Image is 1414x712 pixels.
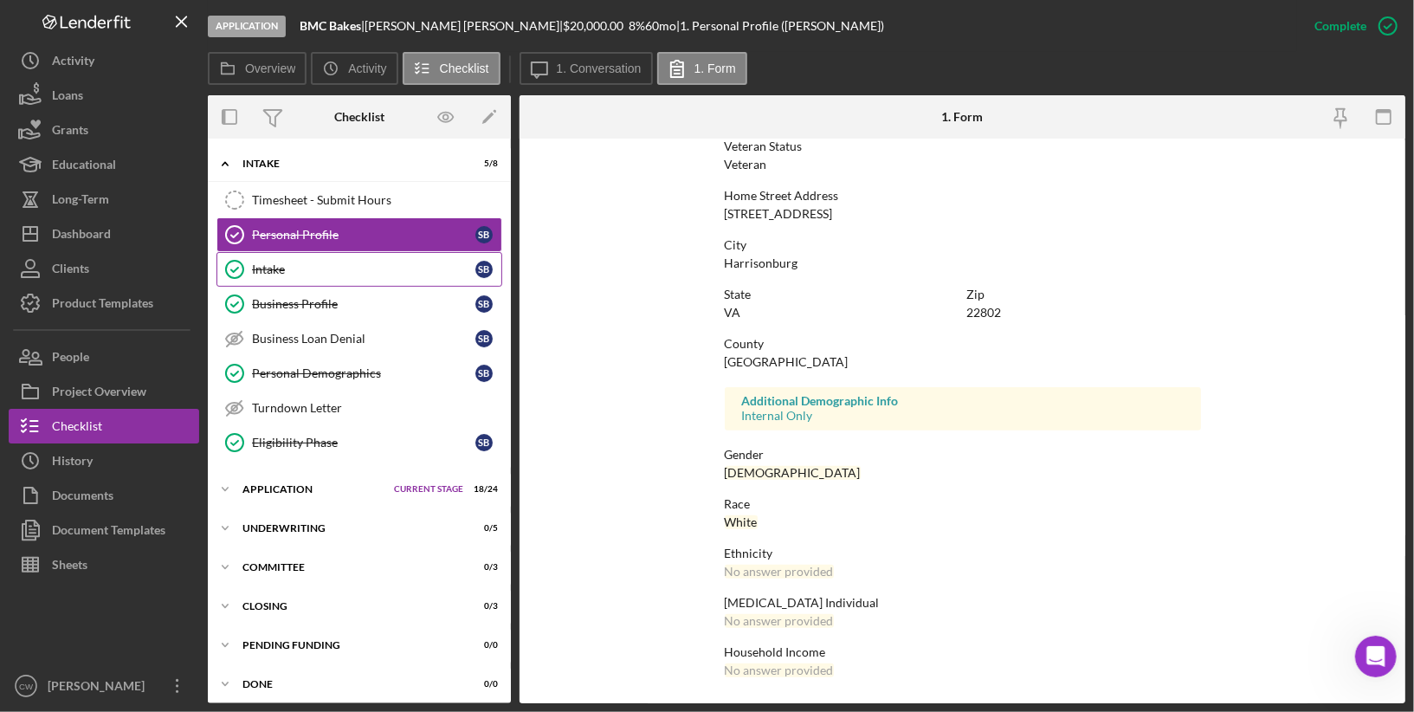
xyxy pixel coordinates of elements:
[252,401,501,415] div: Turndown Letter
[53,104,314,137] div: Our offices are closed for the Fourth of July Holiday until [DATE].
[694,61,736,75] label: 1. Form
[9,547,199,582] button: Sheets
[725,515,758,529] div: White
[725,139,1201,153] div: Veteran Status
[440,61,489,75] label: Checklist
[9,43,199,78] button: Activity
[9,513,199,547] button: Document Templates
[725,189,1201,203] div: Home Street Address
[52,374,146,413] div: Project Overview
[216,321,502,356] a: Business Loan DenialSB
[84,22,189,39] p: Active over [DATE]
[84,9,197,22] h1: [PERSON_NAME]
[725,288,959,301] div: State
[271,7,304,40] button: Home
[334,110,384,124] div: Checklist
[28,469,270,520] div: Looking forward to hearing from you, [PERSON_NAME] / Co-founder of Lenderfit
[645,19,676,33] div: 60 mo
[475,295,493,313] div: S B
[725,306,741,320] div: VA
[467,679,498,689] div: 0 / 0
[216,183,502,217] a: Timesheet - Submit Hours
[475,434,493,451] div: S B
[467,523,498,534] div: 0 / 5
[11,7,44,40] button: go back
[216,391,502,425] a: Turndown Letter
[725,547,1201,560] div: Ethnicity
[9,147,199,182] a: Educational
[216,252,502,287] a: IntakeSB
[252,228,475,242] div: Personal Profile
[216,425,502,460] a: Eligibility PhaseSB
[725,645,1201,659] div: Household Income
[725,497,1201,511] div: Race
[9,78,199,113] a: Loans
[348,61,386,75] label: Activity
[252,332,475,346] div: Business Loan Denial
[967,288,1201,301] div: Zip
[9,217,199,251] button: Dashboard
[1355,636,1397,677] iframe: Intercom live chat
[9,340,199,374] button: People
[9,443,199,478] button: History
[216,287,502,321] a: Business ProfileSB
[208,16,286,37] div: Application
[28,316,267,381] b: Is there functionality that you’d like to see us build that would bring you even more value?
[252,366,475,380] div: Personal Demographics
[742,409,1184,423] div: Internal Only
[475,226,493,243] div: S B
[9,374,199,409] a: Project Overview
[725,466,861,480] div: [DEMOGRAPHIC_DATA]
[52,78,83,117] div: Loans
[297,555,325,583] button: Send a message…
[725,238,1201,252] div: City
[9,669,199,703] button: CW[PERSON_NAME]
[300,19,365,33] div: |
[15,526,332,555] textarea: Message…
[725,614,834,628] div: No answer provided
[245,61,295,75] label: Overview
[475,261,493,278] div: S B
[252,262,475,276] div: Intake
[28,264,270,383] div: As you know, we're constantly looking for ways to improving the platform, and I'd love to hear yo...
[52,340,89,379] div: People
[725,448,1201,462] div: Gender
[629,19,645,33] div: 8 %
[742,394,1184,408] div: Additional Demographic Info
[52,43,94,82] div: Activity
[52,113,88,152] div: Grants
[252,297,475,311] div: Business Profile
[55,562,68,576] button: Gif picker
[475,330,493,347] div: S B
[49,10,77,37] img: Profile image for David
[27,562,41,576] button: Emoji picker
[725,663,834,677] div: No answer provided
[52,286,153,325] div: Product Templates
[676,19,884,33] div: | 1. Personal Profile ([PERSON_NAME])
[216,356,502,391] a: Personal DemographicsSB
[14,169,333,568] div: David says…
[52,251,89,290] div: Clients
[9,286,199,320] button: Product Templates
[9,251,199,286] a: Clients
[467,640,498,651] div: 0 / 0
[208,52,307,85] button: Overview
[242,601,455,612] div: Closing
[563,19,629,33] div: $20,000.00
[242,562,455,573] div: Committee
[28,179,270,197] div: Hi [PERSON_NAME],
[467,601,498,612] div: 0 / 3
[725,256,798,270] div: Harrisonburg
[725,207,833,221] div: [STREET_ADDRESS]
[242,640,455,651] div: Pending Funding
[52,547,87,586] div: Sheets
[9,409,199,443] button: Checklist
[467,484,498,495] div: 18 / 24
[28,392,270,460] div: While we're not able to build everything that's requested, your input is helping to shape our lon...
[304,7,335,38] div: Close
[300,18,361,33] b: BMC Bakes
